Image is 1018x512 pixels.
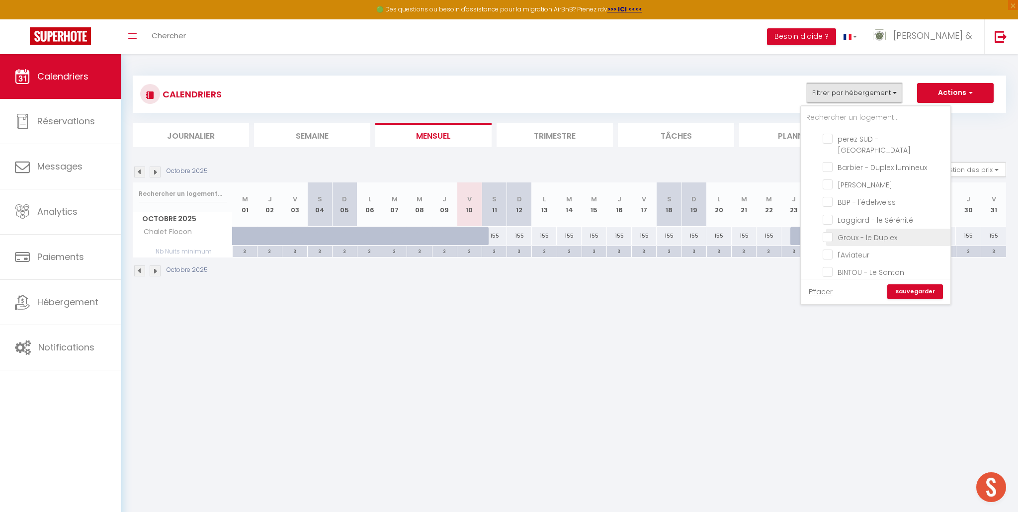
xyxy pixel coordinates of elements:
[838,106,911,127] span: Perez Nord - [GEOGRAPHIC_DATA]
[318,194,322,204] abbr: S
[706,227,731,245] div: 155
[981,182,1006,227] th: 31
[482,227,507,245] div: 155
[37,205,78,218] span: Analytics
[732,182,757,227] th: 21
[864,19,984,54] a: ... [PERSON_NAME] &
[457,182,482,227] th: 10
[152,30,186,41] span: Chercher
[532,182,557,227] th: 13
[607,5,642,13] a: >>> ICI <<<<
[739,123,855,147] li: Planning
[732,246,756,256] div: 3
[838,250,869,260] span: l'Aviateur
[981,227,1006,245] div: 155
[757,227,781,245] div: 155
[293,194,297,204] abbr: V
[691,194,696,204] abbr: D
[607,182,632,227] th: 16
[582,227,606,245] div: 155
[133,246,232,257] span: Nb Nuits minimum
[482,182,507,227] th: 11
[582,182,606,227] th: 15
[233,246,257,256] div: 3
[492,194,497,204] abbr: S
[507,246,531,256] div: 3
[307,182,332,227] th: 04
[37,160,83,172] span: Messages
[133,123,249,147] li: Journalier
[981,246,1006,256] div: 3
[432,246,457,256] div: 3
[382,246,407,256] div: 3
[838,215,913,225] span: Laggiard - le Sérénité
[807,83,902,103] button: Filtrer par hébergement
[781,246,806,256] div: 3
[37,251,84,263] span: Paiements
[757,246,781,256] div: 3
[268,194,272,204] abbr: J
[160,83,222,105] h3: CALENDRIERS
[375,123,492,147] li: Mensuel
[781,182,806,227] th: 23
[417,194,423,204] abbr: M
[242,194,248,204] abbr: M
[617,194,621,204] abbr: J
[976,472,1006,502] div: Ouvrir le chat
[407,182,432,227] th: 08
[707,246,731,256] div: 3
[657,227,681,245] div: 155
[38,341,94,353] span: Notifications
[809,286,833,297] a: Effacer
[557,182,582,227] th: 14
[507,227,532,245] div: 155
[517,194,522,204] abbr: D
[607,246,631,256] div: 3
[887,284,943,299] a: Sauvegarder
[995,30,1007,43] img: logout
[482,246,507,256] div: 3
[607,227,632,245] div: 155
[532,227,557,245] div: 155
[37,296,98,308] span: Hébergement
[893,29,972,42] span: [PERSON_NAME] &
[992,194,996,204] abbr: V
[332,182,357,227] th: 05
[757,182,781,227] th: 22
[632,227,657,245] div: 155
[792,194,796,204] abbr: J
[467,194,472,204] abbr: V
[497,123,613,147] li: Trimestre
[966,194,970,204] abbr: J
[956,182,981,227] th: 30
[30,27,91,45] img: Super Booking
[144,19,193,54] a: Chercher
[566,194,572,204] abbr: M
[507,182,532,227] th: 12
[706,182,731,227] th: 20
[257,246,282,256] div: 3
[37,115,95,127] span: Réservations
[532,246,556,256] div: 3
[368,194,371,204] abbr: L
[717,194,720,204] abbr: L
[642,194,646,204] abbr: V
[591,194,597,204] abbr: M
[257,182,282,227] th: 02
[133,212,232,226] span: Octobre 2025
[681,182,706,227] th: 19
[308,246,332,256] div: 3
[167,167,208,176] p: Octobre 2025
[618,123,734,147] li: Tâches
[392,194,398,204] abbr: M
[557,246,582,256] div: 3
[135,227,194,238] span: Chalet Flocon
[657,246,681,256] div: 3
[282,246,307,256] div: 3
[956,227,981,245] div: 155
[917,83,994,103] button: Actions
[254,123,370,147] li: Semaine
[457,246,482,256] div: 3
[442,194,446,204] abbr: J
